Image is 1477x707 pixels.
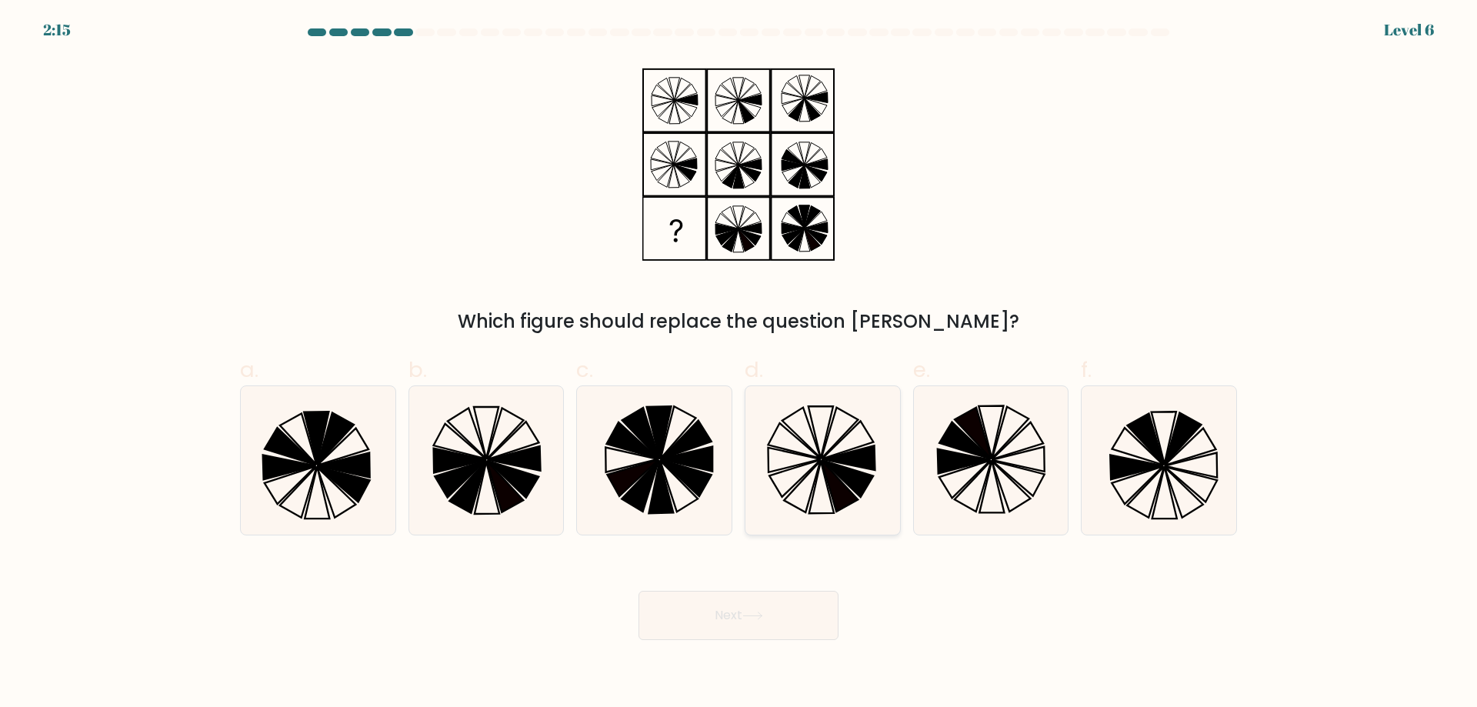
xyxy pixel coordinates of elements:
[240,355,258,385] span: a.
[638,591,839,640] button: Next
[1384,18,1434,42] div: Level 6
[249,308,1228,335] div: Which figure should replace the question [PERSON_NAME]?
[43,18,71,42] div: 2:15
[576,355,593,385] span: c.
[913,355,930,385] span: e.
[408,355,427,385] span: b.
[1081,355,1092,385] span: f.
[745,355,763,385] span: d.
